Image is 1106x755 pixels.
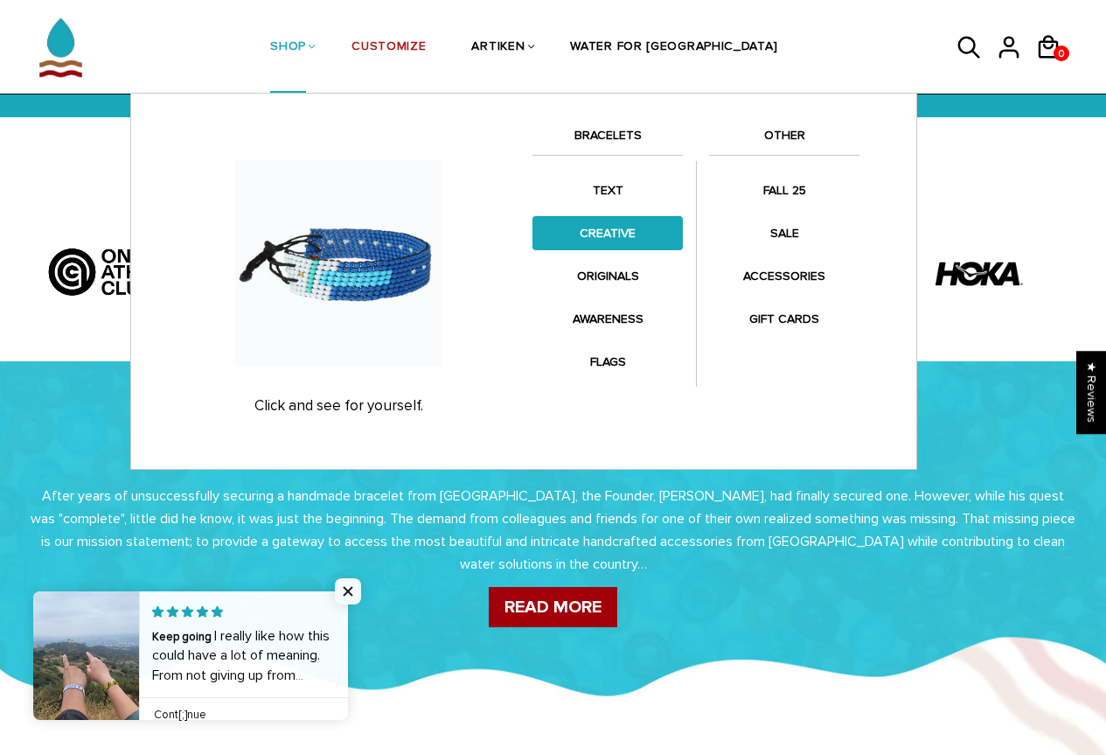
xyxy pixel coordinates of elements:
[532,345,683,379] a: FLAGS
[532,216,683,250] a: CREATIVE
[351,2,426,94] a: CUSTOMIZE
[335,578,361,605] span: Close popup widget
[1054,45,1069,61] a: 0
[532,173,683,207] a: TEXT
[162,397,515,415] p: Click and see for yourself.
[936,230,1023,318] img: HOKA-logo.webp
[709,216,859,250] a: SALE
[270,2,306,94] a: SHOP
[709,173,859,207] a: FALL 25
[55,165,1052,195] h2: Partnered With
[42,230,212,300] img: Artboard_5_bcd5fb9d-526a-4748-82a7-e4a7ed1c43f8.jpg
[29,485,1078,576] p: After years of unsuccessfully securing a handmade bracelet from [GEOGRAPHIC_DATA], the Founder, [...
[709,125,859,155] a: OTHER
[471,2,525,94] a: ARTIKEN
[709,259,859,293] a: ACCESSORIES
[532,302,683,336] a: AWARENESS
[1076,351,1106,434] div: Click to open Judge.me floating reviews tab
[709,302,859,336] a: GIFT CARDS
[489,587,617,627] a: READ MORE
[532,259,683,293] a: ORIGINALS
[532,125,683,155] a: BRACELETS
[1054,43,1069,65] span: 0
[570,2,777,94] a: WATER FOR [GEOGRAPHIC_DATA]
